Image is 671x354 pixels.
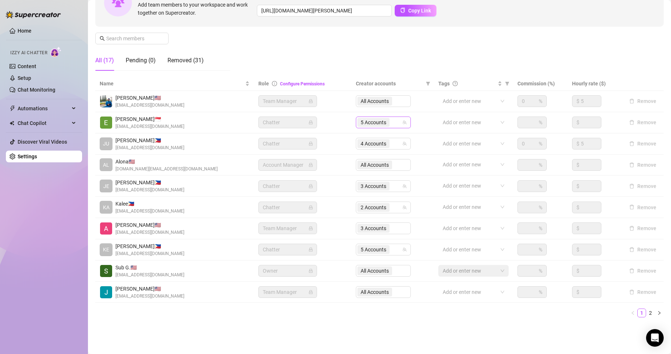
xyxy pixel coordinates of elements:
[103,182,109,190] span: JE
[115,229,184,236] span: [EMAIL_ADDRESS][DOMAIN_NAME]
[10,121,14,126] img: Chat Copilot
[361,203,386,211] span: 2 Accounts
[513,77,567,91] th: Commission (%)
[100,36,105,41] span: search
[626,182,659,191] button: Remove
[115,242,184,250] span: [PERSON_NAME] 🇵🇭
[426,81,430,86] span: filter
[628,309,637,317] button: left
[628,309,637,317] li: Previous Page
[626,288,659,296] button: Remove
[126,56,156,65] div: Pending (0)
[402,184,407,188] span: team
[100,95,112,107] img: Emad Ataei
[402,247,407,252] span: team
[263,159,313,170] span: Account Manager
[637,309,646,317] li: 1
[115,187,184,193] span: [EMAIL_ADDRESS][DOMAIN_NAME]
[646,309,655,317] a: 2
[309,247,313,252] span: lock
[357,203,390,212] span: 2 Accounts
[309,184,313,188] span: lock
[263,244,313,255] span: Chatter
[115,285,184,293] span: [PERSON_NAME] 🇺🇸
[638,309,646,317] a: 1
[309,205,313,210] span: lock
[402,205,407,210] span: team
[258,81,269,86] span: Role
[103,246,109,254] span: KE
[263,202,313,213] span: Chatter
[357,118,390,127] span: 5 Accounts
[115,221,184,229] span: [PERSON_NAME] 🇺🇸
[626,139,659,148] button: Remove
[408,8,431,14] span: Copy Link
[309,99,313,103] span: lock
[100,286,112,298] img: Jodi
[280,81,325,86] a: Configure Permissions
[631,311,635,315] span: left
[263,287,313,298] span: Team Manager
[309,141,313,146] span: lock
[18,87,55,93] a: Chat Monitoring
[309,226,313,231] span: lock
[115,272,184,279] span: [EMAIL_ADDRESS][DOMAIN_NAME]
[626,266,659,275] button: Remove
[453,81,458,86] span: question-circle
[167,56,204,65] div: Removed (31)
[356,80,423,88] span: Creator accounts
[504,78,511,89] span: filter
[626,118,659,127] button: Remove
[100,80,244,88] span: Name
[18,154,37,159] a: Settings
[357,139,390,148] span: 4 Accounts
[6,11,61,18] img: logo-BBDzfeDw.svg
[626,203,659,212] button: Remove
[568,77,622,91] th: Hourly rate ($)
[18,75,31,81] a: Setup
[626,224,659,233] button: Remove
[103,140,109,148] span: JU
[10,49,47,56] span: Izzy AI Chatter
[402,120,407,125] span: team
[263,265,313,276] span: Owner
[115,250,184,257] span: [EMAIL_ADDRESS][DOMAIN_NAME]
[626,245,659,254] button: Remove
[263,96,313,107] span: Team Manager
[272,81,277,86] span: info-circle
[10,106,15,111] span: thunderbolt
[657,311,661,315] span: right
[18,117,70,129] span: Chat Copilot
[309,120,313,125] span: lock
[646,329,664,347] div: Open Intercom Messenger
[395,5,436,16] button: Copy Link
[438,80,450,88] span: Tags
[18,63,36,69] a: Content
[505,81,509,86] span: filter
[655,309,664,317] button: right
[361,246,386,254] span: 5 Accounts
[100,265,112,277] img: Sub Genius
[106,34,158,43] input: Search members
[309,269,313,273] span: lock
[100,222,112,235] img: Alexicon Ortiaga
[95,56,114,65] div: All (17)
[357,182,390,191] span: 3 Accounts
[115,158,218,166] span: Alona 🇺🇸
[655,309,664,317] li: Next Page
[263,138,313,149] span: Chatter
[115,293,184,300] span: [EMAIL_ADDRESS][DOMAIN_NAME]
[18,103,70,114] span: Automations
[138,1,254,17] span: Add team members to your workspace and work together on Supercreator.
[115,178,184,187] span: [PERSON_NAME] 🇵🇭
[18,139,67,145] a: Discover Viral Videos
[115,200,184,208] span: Kalee 🇵🇭
[115,144,184,151] span: [EMAIL_ADDRESS][DOMAIN_NAME]
[309,163,313,167] span: lock
[361,182,386,190] span: 3 Accounts
[115,166,218,173] span: [DOMAIN_NAME][EMAIL_ADDRESS][DOMAIN_NAME]
[18,28,32,34] a: Home
[309,290,313,294] span: lock
[626,97,659,106] button: Remove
